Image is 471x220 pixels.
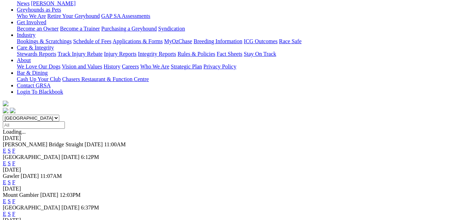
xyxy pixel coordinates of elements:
div: [DATE] [3,167,468,173]
a: F [12,179,15,185]
div: News & Media [17,0,468,7]
a: Cash Up Your Club [17,76,61,82]
a: Breeding Information [194,38,242,44]
a: Rules & Policies [177,51,215,57]
div: Get Involved [17,26,468,32]
a: Track Injury Rebate [58,51,102,57]
a: F [12,160,15,166]
a: Purchasing a Greyhound [101,26,157,32]
a: Become an Owner [17,26,59,32]
a: Who We Are [17,13,46,19]
a: Stay On Track [244,51,276,57]
a: S [8,148,11,154]
a: Privacy Policy [203,64,236,69]
a: ICG Outcomes [244,38,277,44]
span: [DATE] [85,141,103,147]
a: MyOzChase [164,38,192,44]
span: [GEOGRAPHIC_DATA] [3,154,60,160]
div: Care & Integrity [17,51,468,57]
a: Bar & Dining [17,70,48,76]
div: Industry [17,38,468,45]
a: Applications & Forms [113,38,163,44]
a: We Love Our Dogs [17,64,60,69]
a: About [17,57,31,63]
a: F [12,211,15,217]
a: Become a Trainer [60,26,100,32]
div: About [17,64,468,70]
a: E [3,148,6,154]
a: F [12,198,15,204]
span: Loading... [3,129,26,135]
a: Fact Sheets [217,51,242,57]
a: GAP SA Assessments [101,13,150,19]
div: [DATE] [3,186,468,192]
span: [DATE] [61,205,80,211]
a: Industry [17,32,35,38]
div: Greyhounds as Pets [17,13,468,19]
a: Get Involved [17,19,46,25]
a: S [8,198,11,204]
a: Stewards Reports [17,51,56,57]
span: [DATE] [40,192,59,198]
div: Bar & Dining [17,76,468,82]
span: [GEOGRAPHIC_DATA] [3,205,60,211]
a: E [3,211,6,217]
a: Bookings & Scratchings [17,38,72,44]
span: [DATE] [61,154,80,160]
a: Greyhounds as Pets [17,7,61,13]
a: S [8,179,11,185]
a: E [3,160,6,166]
a: Login To Blackbook [17,89,63,95]
a: Careers [122,64,139,69]
span: [PERSON_NAME] Bridge Straight [3,141,83,147]
span: Mount Gambier [3,192,39,198]
a: Schedule of Fees [73,38,111,44]
a: News [17,0,29,6]
span: 11:00AM [104,141,126,147]
a: Integrity Reports [138,51,176,57]
a: Race Safe [279,38,301,44]
a: Vision and Values [62,64,102,69]
a: S [8,160,11,166]
a: Care & Integrity [17,45,54,51]
div: [DATE] [3,135,468,141]
span: Gawler [3,173,19,179]
a: E [3,179,6,185]
a: F [12,148,15,154]
a: Injury Reports [104,51,136,57]
a: History [103,64,120,69]
a: Who We Are [140,64,169,69]
img: facebook.svg [3,108,8,113]
span: 6:12PM [81,154,99,160]
span: 12:03PM [60,192,81,198]
input: Select date [3,121,65,129]
span: [DATE] [21,173,39,179]
img: logo-grsa-white.png [3,101,8,106]
a: S [8,211,11,217]
img: twitter.svg [10,108,15,113]
span: 6:37PM [81,205,99,211]
a: [PERSON_NAME] [31,0,75,6]
a: Retire Your Greyhound [47,13,100,19]
a: E [3,198,6,204]
a: Syndication [158,26,185,32]
a: Chasers Restaurant & Function Centre [62,76,149,82]
a: Contact GRSA [17,82,51,88]
span: 11:07AM [40,173,62,179]
a: Strategic Plan [171,64,202,69]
